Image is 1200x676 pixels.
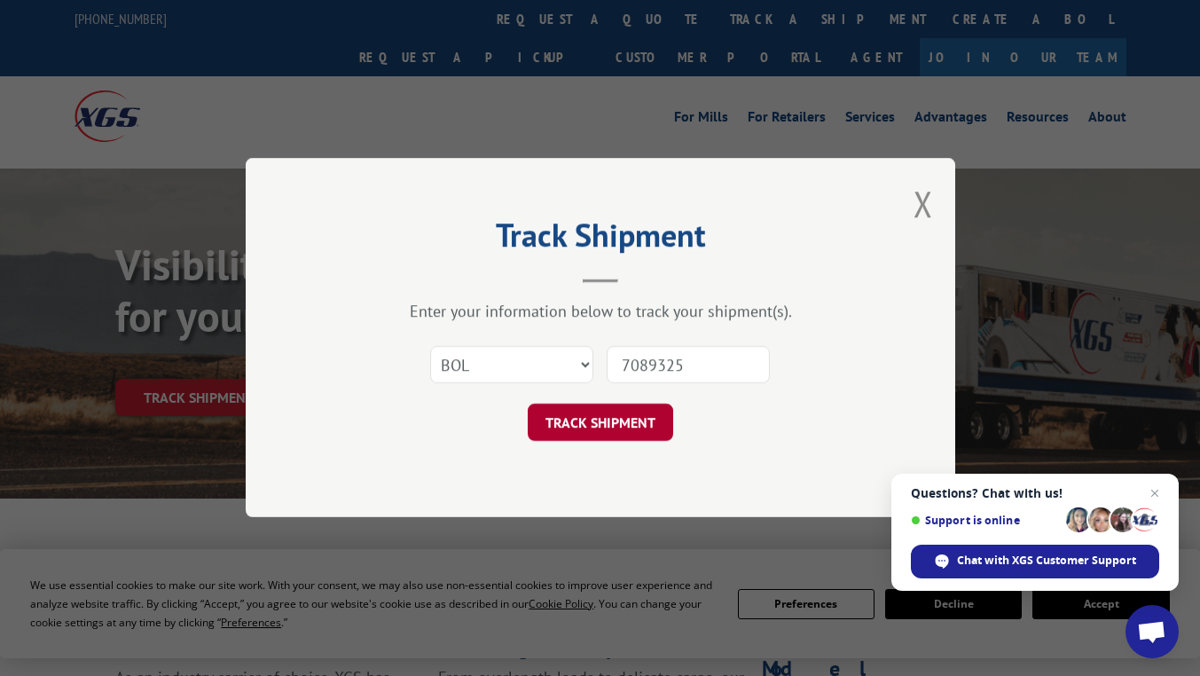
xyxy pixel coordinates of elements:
[334,302,867,322] div: Enter your information below to track your shipment(s).
[334,223,867,256] h2: Track Shipment
[957,553,1136,569] span: Chat with XGS Customer Support
[1125,605,1179,658] div: Open chat
[911,545,1159,578] div: Chat with XGS Customer Support
[914,180,933,227] button: Close modal
[1144,483,1165,504] span: Close chat
[607,347,770,384] input: Number(s)
[528,405,673,442] button: TRACK SHIPMENT
[911,486,1159,500] span: Questions? Chat with us!
[911,514,1060,527] span: Support is online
